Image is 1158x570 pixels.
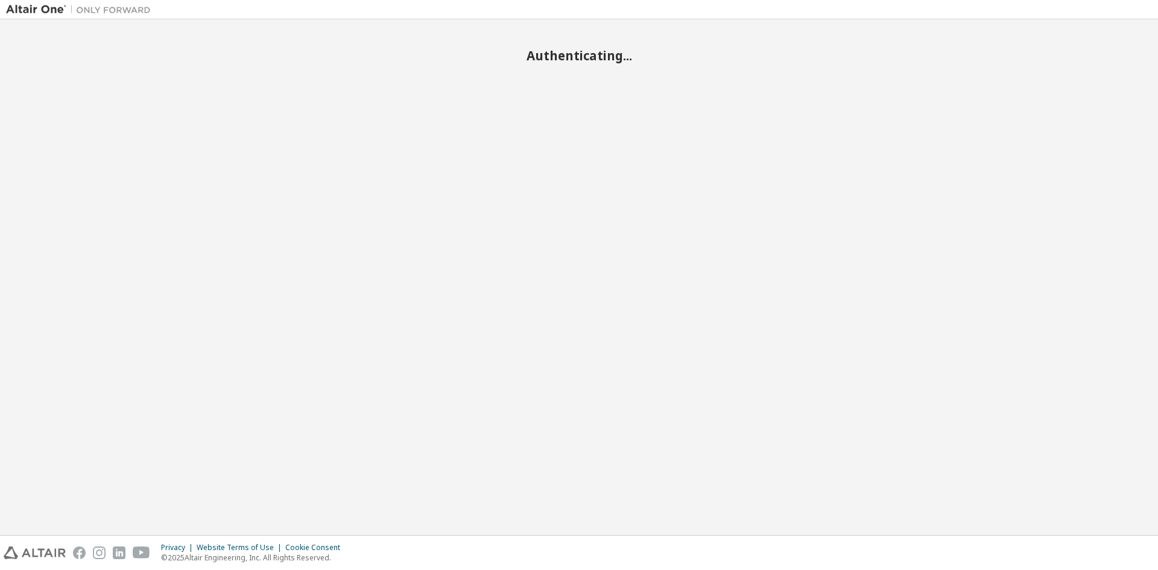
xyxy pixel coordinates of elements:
[113,546,125,559] img: linkedin.svg
[4,546,66,559] img: altair_logo.svg
[6,48,1152,63] h2: Authenticating...
[6,4,157,16] img: Altair One
[197,543,285,553] div: Website Terms of Use
[161,553,347,563] p: © 2025 Altair Engineering, Inc. All Rights Reserved.
[161,543,197,553] div: Privacy
[285,543,347,553] div: Cookie Consent
[73,546,86,559] img: facebook.svg
[133,546,150,559] img: youtube.svg
[93,546,106,559] img: instagram.svg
